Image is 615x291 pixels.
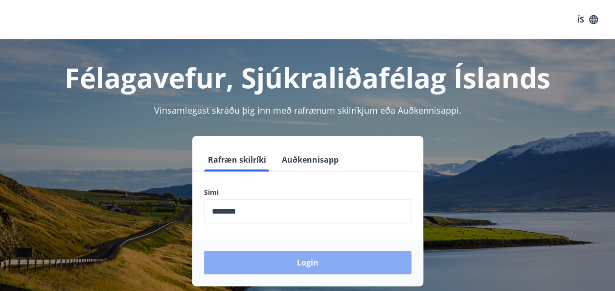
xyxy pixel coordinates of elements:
button: ÍS [572,11,603,28]
label: Sími [204,188,411,197]
button: Rafræn skilríki [204,148,270,171]
span: Vinsamlegast skráðu þig inn með rafrænum skilríkjum eða Auðkennisappi. [154,104,461,116]
button: Auðkennisapp [278,148,342,171]
h1: Félagavefur, Sjúkraliðafélag Íslands [12,59,603,96]
button: Login [204,251,411,274]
